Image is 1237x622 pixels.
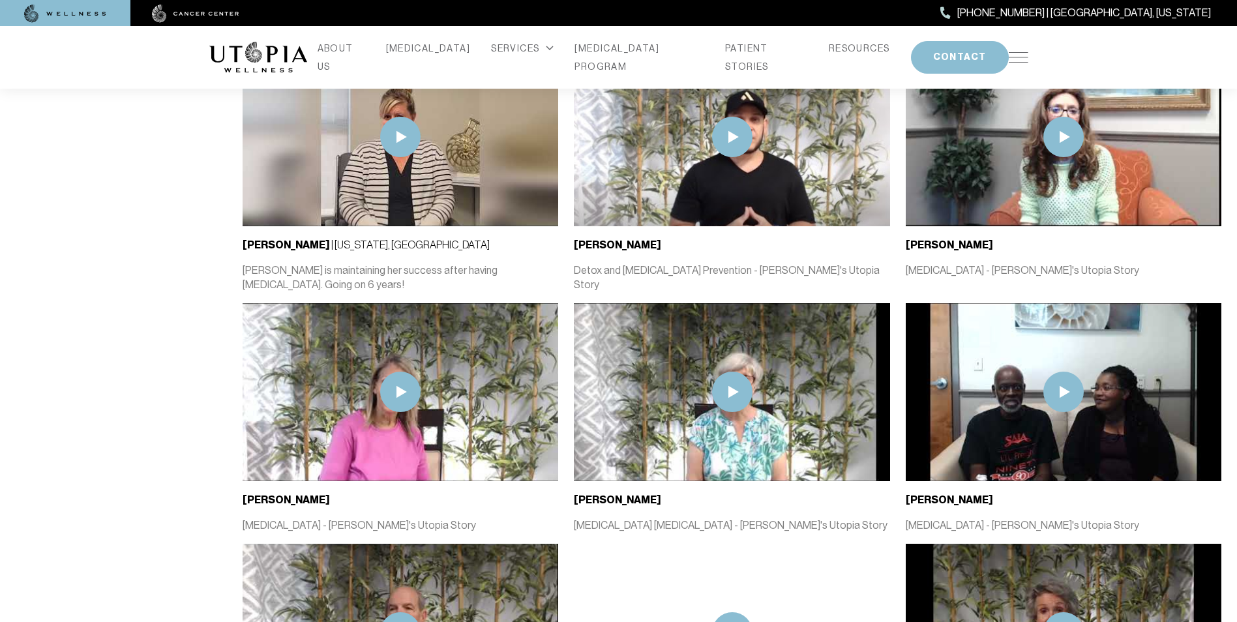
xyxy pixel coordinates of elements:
[491,39,554,57] div: SERVICES
[380,117,421,157] img: play icon
[829,39,890,57] a: RESOURCES
[243,263,558,293] p: [PERSON_NAME] is maintaining her success after having [MEDICAL_DATA]. Going on 6 years!
[380,372,421,412] img: play icon
[906,239,993,251] b: [PERSON_NAME]
[725,39,808,76] a: PATIENT STORIES
[243,239,490,250] span: | [US_STATE], [GEOGRAPHIC_DATA]
[574,39,704,76] a: [MEDICAL_DATA] PROGRAM
[574,494,661,506] b: [PERSON_NAME]
[386,39,471,57] a: [MEDICAL_DATA]
[243,518,558,533] p: [MEDICAL_DATA] - [PERSON_NAME]'s Utopia Story
[574,518,889,533] p: [MEDICAL_DATA] [MEDICAL_DATA] - [PERSON_NAME]'s Utopia Story
[574,303,889,481] img: thumbnail
[906,303,1221,481] img: thumbnail
[906,48,1221,226] img: thumbnail
[243,494,330,506] b: [PERSON_NAME]
[209,42,307,73] img: logo
[911,41,1009,74] button: CONTACT
[152,5,239,23] img: cancer center
[318,39,365,76] a: ABOUT US
[243,239,330,251] b: [PERSON_NAME]
[940,5,1211,22] a: [PHONE_NUMBER] | [GEOGRAPHIC_DATA], [US_STATE]
[1043,117,1084,157] img: play icon
[712,117,753,157] img: play icon
[712,372,753,412] img: play icon
[906,494,993,506] b: [PERSON_NAME]
[574,239,661,251] b: [PERSON_NAME]
[906,263,1221,278] p: [MEDICAL_DATA] - [PERSON_NAME]'s Utopia Story
[574,263,889,293] p: Detox and [MEDICAL_DATA] Prevention - [PERSON_NAME]'s Utopia Story
[574,48,889,226] img: thumbnail
[243,303,558,481] img: thumbnail
[1009,52,1028,63] img: icon-hamburger
[24,5,106,23] img: wellness
[243,48,558,226] img: thumbnail
[1043,372,1084,412] img: play icon
[957,5,1211,22] span: [PHONE_NUMBER] | [GEOGRAPHIC_DATA], [US_STATE]
[906,518,1221,533] p: [MEDICAL_DATA] - [PERSON_NAME]'s Utopia Story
